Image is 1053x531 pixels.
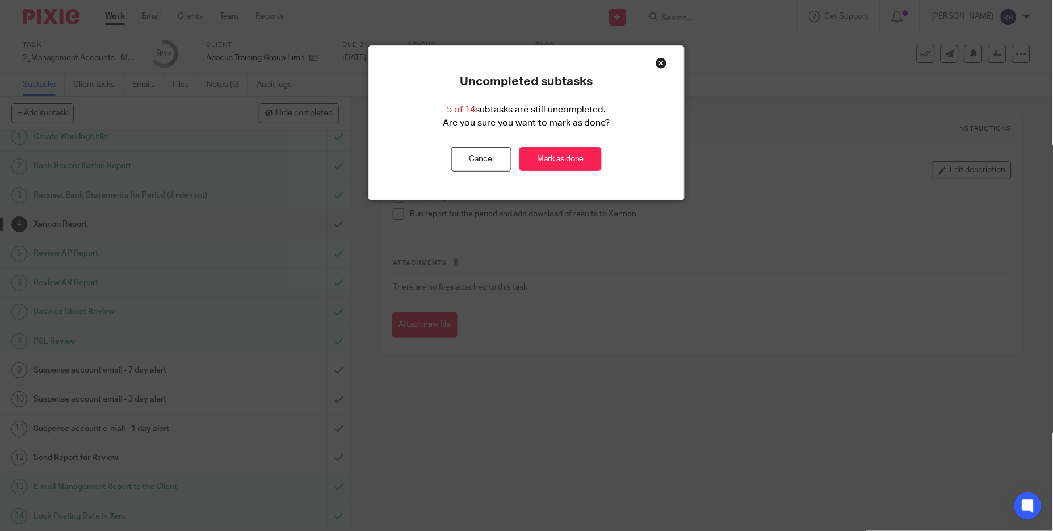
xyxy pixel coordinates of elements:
[460,74,593,89] p: Uncompleted subtasks
[447,103,606,116] p: subtasks are still uncompleted.
[447,105,475,114] span: 5 of 14
[519,147,602,172] a: Mark as done
[451,147,511,172] button: Cancel
[443,116,610,129] p: Are you sure you want to mark as done?
[656,57,667,69] div: Close this dialog window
